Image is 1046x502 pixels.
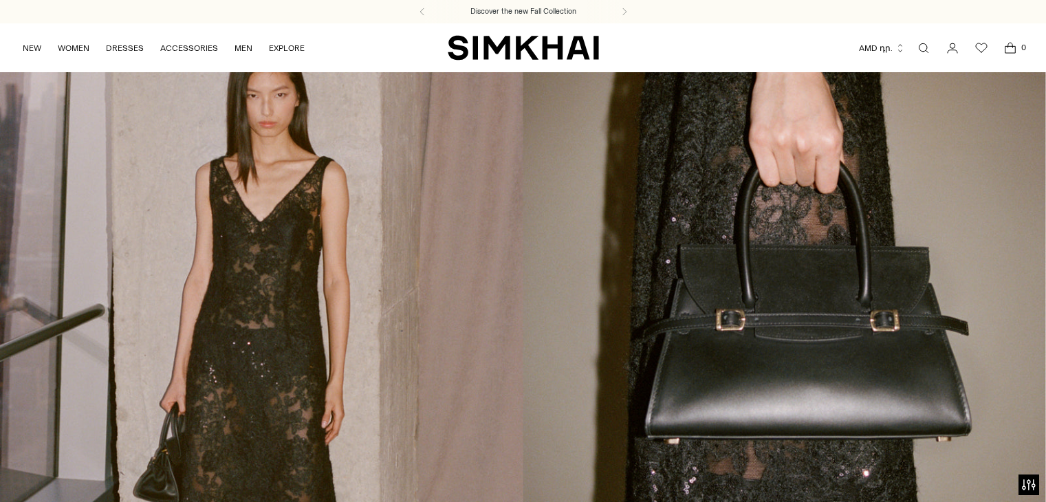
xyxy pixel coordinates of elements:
[106,33,144,63] a: DRESSES
[968,34,995,62] a: Wishlist
[160,33,218,63] a: ACCESSORIES
[235,33,252,63] a: MEN
[1017,41,1029,54] span: 0
[939,34,966,62] a: Go to the account page
[470,6,576,17] a: Discover the new Fall Collection
[996,34,1024,62] a: Open cart modal
[448,34,599,61] a: SIMKHAI
[58,33,89,63] a: WOMEN
[269,33,305,63] a: EXPLORE
[859,33,905,63] button: AMD դր.
[910,34,937,62] a: Open search modal
[23,33,41,63] a: NEW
